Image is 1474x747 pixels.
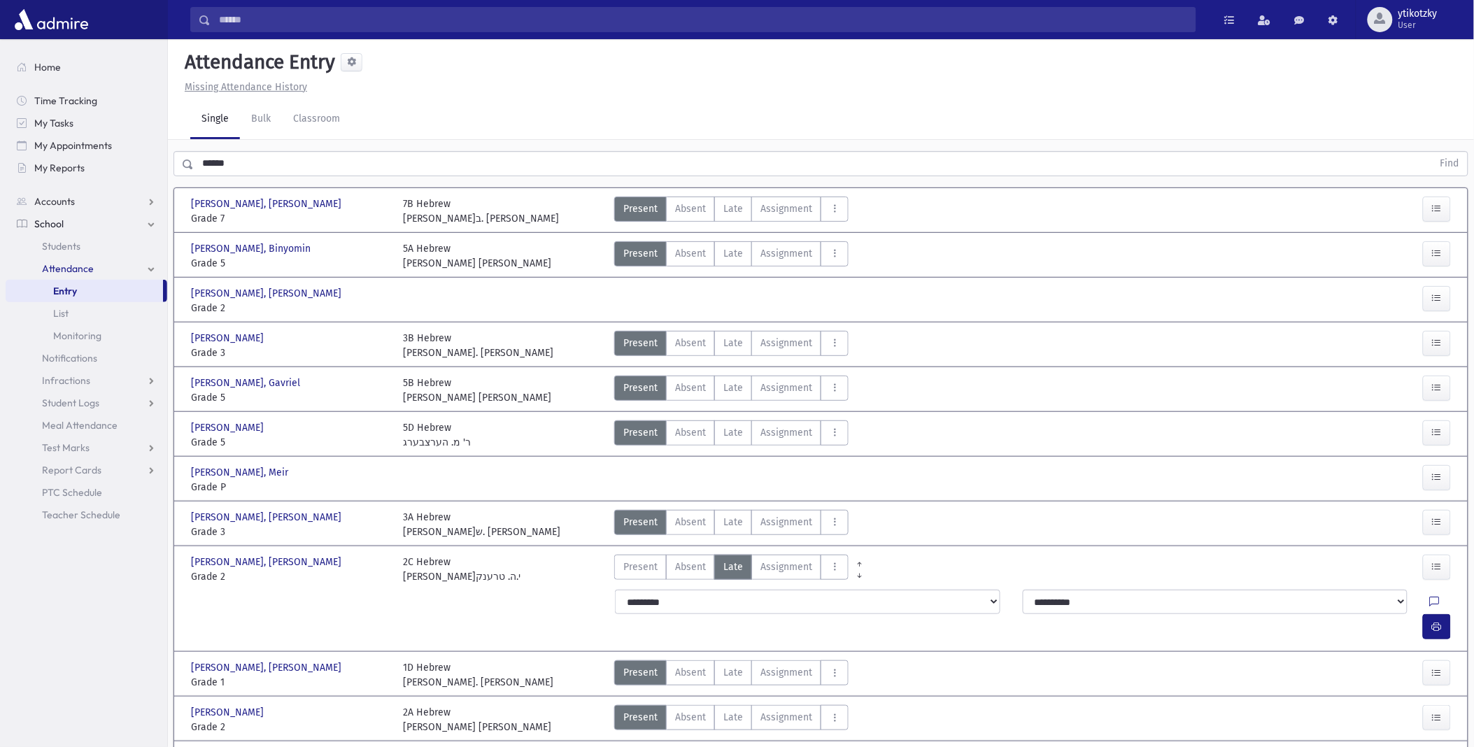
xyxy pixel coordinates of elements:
[614,331,849,360] div: AttTypes
[240,100,282,139] a: Bulk
[675,201,706,216] span: Absent
[723,710,743,725] span: Late
[723,336,743,350] span: Late
[191,675,390,690] span: Grade 1
[760,380,812,395] span: Assignment
[614,420,849,450] div: AttTypes
[623,246,658,261] span: Present
[6,213,167,235] a: School
[6,504,167,526] a: Teacher Schedule
[179,50,335,74] h5: Attendance Entry
[190,100,240,139] a: Single
[185,81,307,93] u: Missing Attendance History
[614,241,849,271] div: AttTypes
[623,710,658,725] span: Present
[404,420,472,450] div: 5D Hebrew ר' מ. הערצבערג
[191,510,344,525] span: [PERSON_NAME], [PERSON_NAME]
[42,441,90,454] span: Test Marks
[723,201,743,216] span: Late
[191,480,390,495] span: Grade P
[623,665,658,680] span: Present
[6,325,167,347] a: Monitoring
[6,134,167,157] a: My Appointments
[42,508,120,521] span: Teacher Schedule
[191,720,390,734] span: Grade 2
[675,710,706,725] span: Absent
[723,665,743,680] span: Late
[760,425,812,440] span: Assignment
[675,336,706,350] span: Absent
[191,301,390,315] span: Grade 2
[282,100,351,139] a: Classroom
[614,705,849,734] div: AttTypes
[34,218,64,230] span: School
[191,211,390,226] span: Grade 7
[760,336,812,350] span: Assignment
[191,286,344,301] span: [PERSON_NAME], [PERSON_NAME]
[675,560,706,574] span: Absent
[191,390,390,405] span: Grade 5
[1398,20,1438,31] span: User
[191,465,291,480] span: [PERSON_NAME], Meir
[42,374,90,387] span: Infractions
[191,331,267,346] span: [PERSON_NAME]
[191,241,313,256] span: [PERSON_NAME], Binyomin
[191,420,267,435] span: [PERSON_NAME]
[614,510,849,539] div: AttTypes
[42,262,94,275] span: Attendance
[53,285,77,297] span: Entry
[404,705,552,734] div: 2A Hebrew [PERSON_NAME] [PERSON_NAME]
[6,112,167,134] a: My Tasks
[6,190,167,213] a: Accounts
[760,246,812,261] span: Assignment
[6,56,167,78] a: Home
[6,459,167,481] a: Report Cards
[42,486,102,499] span: PTC Schedule
[11,6,92,34] img: AdmirePro
[404,331,554,360] div: 3B Hebrew [PERSON_NAME]. [PERSON_NAME]
[760,515,812,529] span: Assignment
[34,117,73,129] span: My Tasks
[404,241,552,271] div: 5A Hebrew [PERSON_NAME] [PERSON_NAME]
[623,201,658,216] span: Present
[614,660,849,690] div: AttTypes
[1398,8,1438,20] span: ytikotzky
[623,380,658,395] span: Present
[623,425,658,440] span: Present
[675,425,706,440] span: Absent
[6,302,167,325] a: List
[404,660,554,690] div: 1D Hebrew [PERSON_NAME]. [PERSON_NAME]
[53,307,69,320] span: List
[1432,152,1468,176] button: Find
[6,280,163,302] a: Entry
[760,665,812,680] span: Assignment
[675,246,706,261] span: Absent
[191,376,303,390] span: [PERSON_NAME], Gavriel
[34,61,61,73] span: Home
[191,256,390,271] span: Grade 5
[675,380,706,395] span: Absent
[404,555,521,584] div: 2C Hebrew [PERSON_NAME]י.ה. טרענק
[723,560,743,574] span: Late
[6,369,167,392] a: Infractions
[6,235,167,257] a: Students
[675,515,706,529] span: Absent
[6,481,167,504] a: PTC Schedule
[53,329,101,342] span: Monitoring
[42,352,97,364] span: Notifications
[723,246,743,261] span: Late
[191,525,390,539] span: Grade 3
[760,201,812,216] span: Assignment
[42,419,118,432] span: Meal Attendance
[614,197,849,226] div: AttTypes
[191,346,390,360] span: Grade 3
[404,197,560,226] div: 7B Hebrew [PERSON_NAME]ב. [PERSON_NAME]
[191,569,390,584] span: Grade 2
[6,414,167,436] a: Meal Attendance
[404,510,561,539] div: 3A Hebrew [PERSON_NAME]ש. [PERSON_NAME]
[34,195,75,208] span: Accounts
[179,81,307,93] a: Missing Attendance History
[34,162,85,174] span: My Reports
[6,347,167,369] a: Notifications
[6,157,167,179] a: My Reports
